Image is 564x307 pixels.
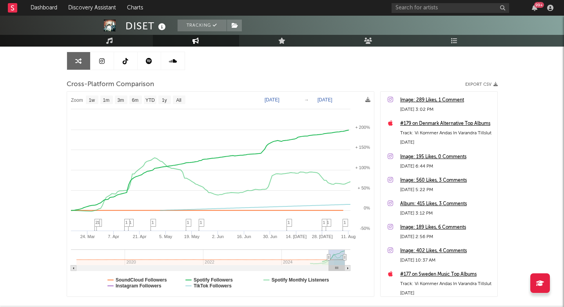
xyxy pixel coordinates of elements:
[152,220,154,225] span: 1
[193,283,231,289] text: TikTok Followers
[400,246,493,256] a: Image: 402 Likes, 4 Comments
[67,80,154,89] span: Cross-Platform Comparison
[400,128,493,138] div: Track: Vi Kommer Andas In Varandra Tillslut
[534,2,544,8] div: 99 +
[184,234,199,239] text: 19. May
[400,176,493,185] a: Image: 560 Likes, 3 Comments
[400,270,493,279] a: #177 on Sweden Music Top Albums
[323,220,325,225] span: 1
[265,97,279,103] text: [DATE]
[400,162,493,171] div: [DATE] 6:44 PM
[400,152,493,162] a: Image: 195 Likes, 0 Comments
[312,234,332,239] text: 28. [DATE]
[263,234,277,239] text: 30. Jun
[125,20,168,33] div: DISET
[327,220,329,225] span: 1
[286,234,306,239] text: 14. [DATE]
[132,98,138,103] text: 6m
[116,283,161,289] text: Instagram Followers
[271,277,329,283] text: Spotify Monthly Listeners
[193,277,232,283] text: Spotify Followers
[317,97,332,103] text: [DATE]
[400,256,493,265] div: [DATE] 10:37 AM
[98,220,100,225] span: 1
[212,234,223,239] text: 2. Jun
[400,199,493,209] a: Album: 415 Likes, 3 Comments
[532,5,537,11] button: 99+
[355,145,370,150] text: + 150%
[96,220,98,225] span: 2
[71,98,83,103] text: Zoom
[465,82,498,87] button: Export CSV
[400,279,493,289] div: Track: Vi Kommer Andas In Varandra Tillslut
[355,165,370,170] text: + 100%
[357,186,370,190] text: + 50%
[400,232,493,242] div: [DATE] 2:56 PM
[129,220,132,225] span: 1
[200,220,202,225] span: 1
[400,223,493,232] a: Image: 189 Likes, 6 Comments
[132,234,146,239] text: 21. Apr
[178,20,227,31] button: Tracking
[288,220,290,225] span: 1
[344,220,346,225] span: 1
[400,119,493,128] a: #179 on Denmark Alternative Top Albums
[400,138,493,147] div: [DATE]
[108,234,119,239] text: 7. Apr
[400,185,493,195] div: [DATE] 5:22 PM
[360,226,370,231] text: -50%
[159,234,172,239] text: 5. May
[117,98,124,103] text: 3m
[187,220,189,225] span: 1
[125,220,128,225] span: 1
[392,3,509,13] input: Search for artists
[355,125,370,130] text: + 200%
[116,277,167,283] text: SoundCloud Followers
[400,209,493,218] div: [DATE] 3:12 PM
[304,97,309,103] text: →
[237,234,251,239] text: 16. Jun
[103,98,109,103] text: 1m
[400,289,493,298] div: [DATE]
[145,98,154,103] text: YTD
[176,98,181,103] text: All
[89,98,95,103] text: 1w
[341,234,355,239] text: 11. Aug
[364,206,370,210] text: 0%
[80,234,95,239] text: 24. Mar
[162,98,167,103] text: 1y
[400,96,493,105] a: Image: 289 Likes, 1 Comment
[400,105,493,114] div: [DATE] 3:02 PM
